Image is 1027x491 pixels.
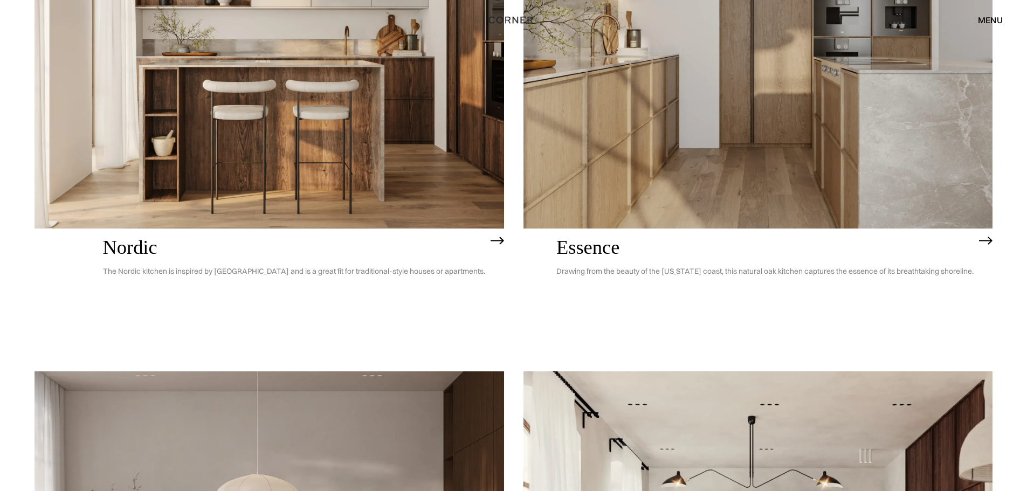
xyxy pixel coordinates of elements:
[556,258,974,285] p: Drawing from the beauty of the [US_STATE] coast, this natural oak kitchen captures the essence of...
[103,237,485,258] h2: Nordic
[103,258,485,285] p: The Nordic kitchen is inspired by [GEOGRAPHIC_DATA] and is a great fit for traditional-style hous...
[978,16,1003,24] div: menu
[477,13,550,27] a: home
[967,11,1003,29] div: menu
[556,237,974,258] h2: Essence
